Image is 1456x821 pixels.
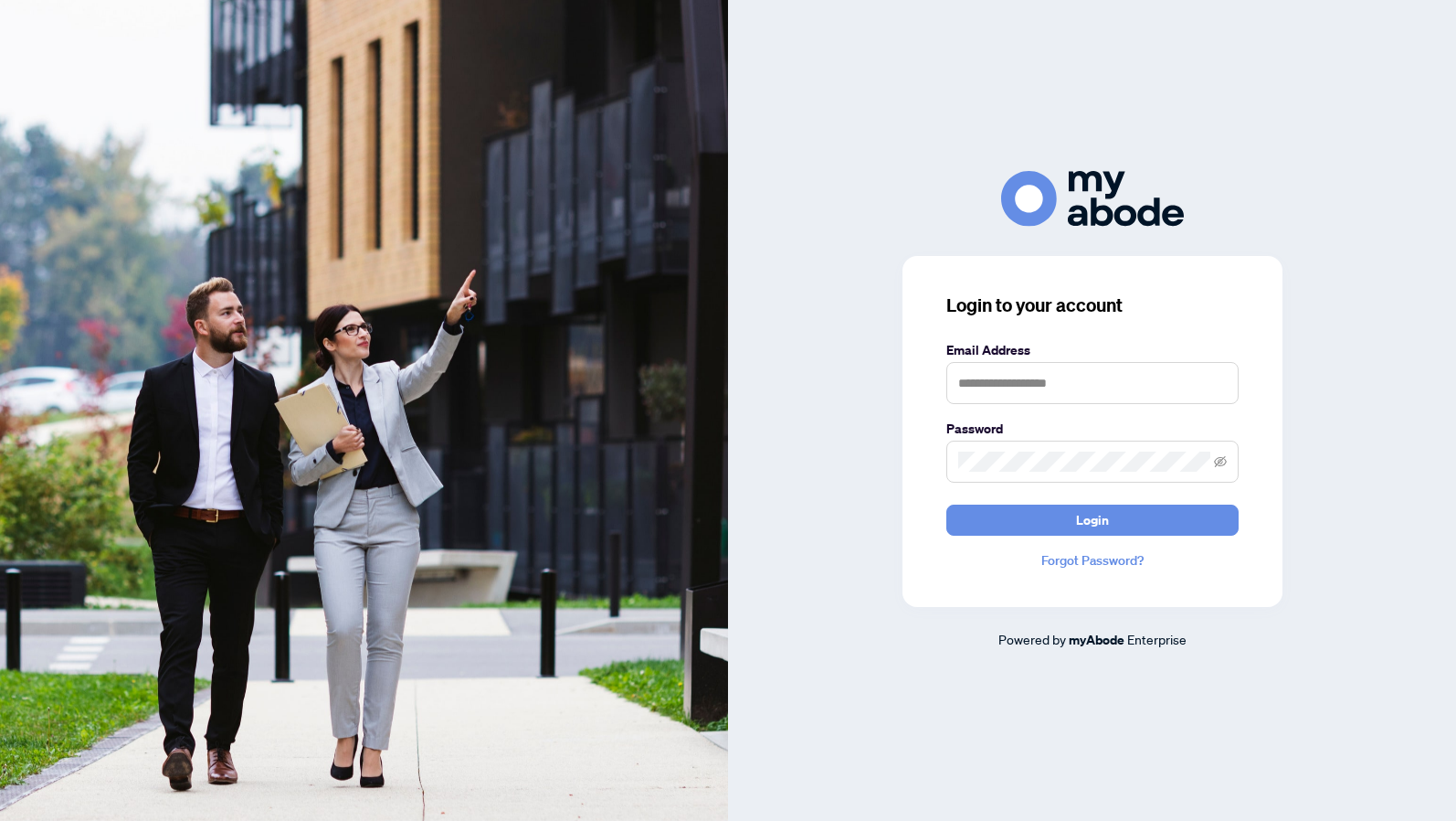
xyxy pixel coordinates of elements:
span: Login [1076,506,1109,535]
label: Email Address [946,340,1239,360]
a: myAbode [1069,630,1124,650]
span: Enterprise [1127,631,1187,647]
img: ma-logo [1001,171,1184,227]
a: Forgot Password? [946,550,1239,570]
label: Password [946,419,1239,439]
h3: Login to your account [946,293,1239,318]
button: Login [946,505,1239,536]
span: Powered by [998,631,1066,647]
span: eye-invisible [1214,455,1227,468]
